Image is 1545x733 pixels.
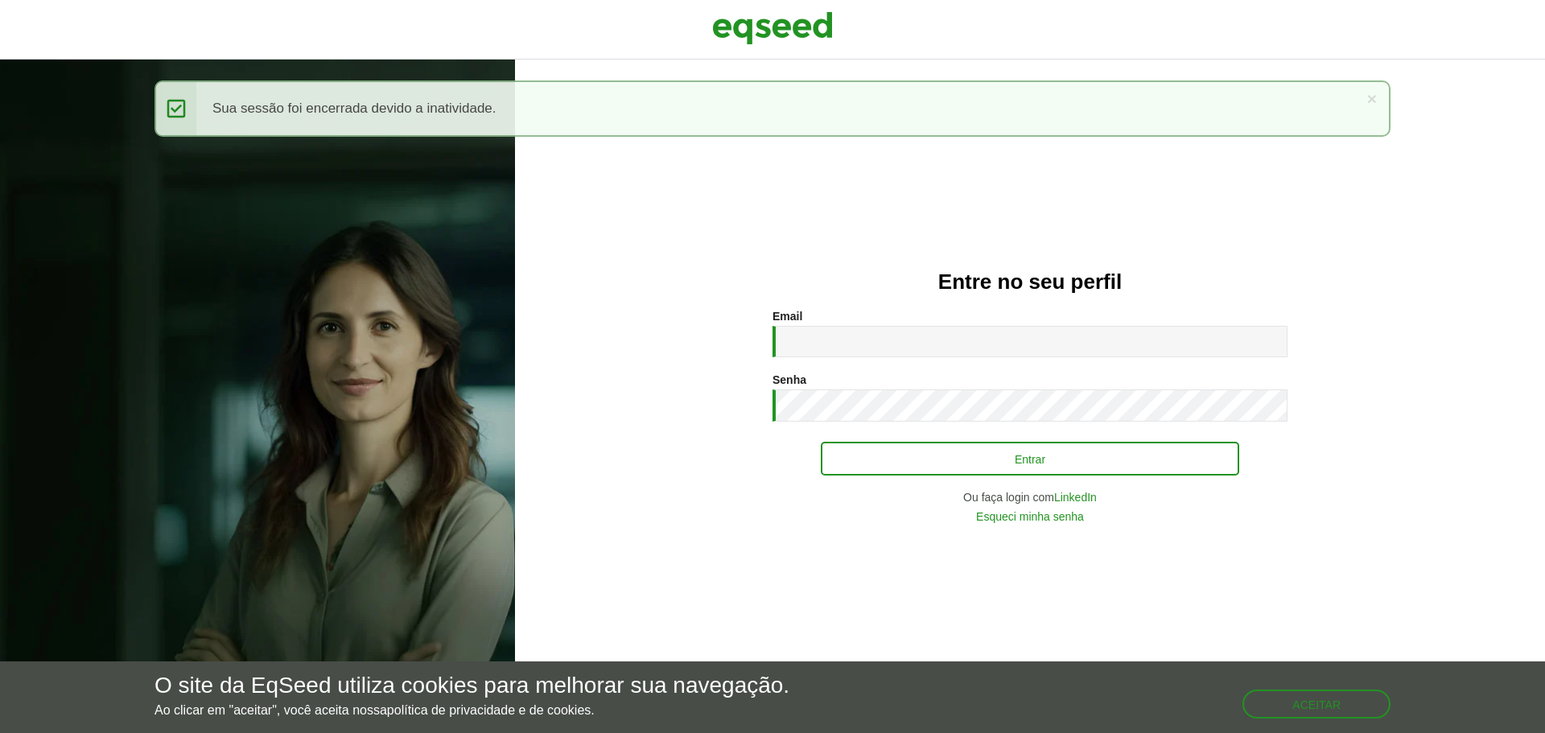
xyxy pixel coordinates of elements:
a: Esqueci minha senha [976,511,1084,522]
a: política de privacidade e de cookies [387,704,591,717]
div: Ou faça login com [772,492,1287,503]
label: Senha [772,374,806,385]
a: LinkedIn [1054,492,1097,503]
img: EqSeed Logo [712,8,833,48]
a: × [1367,90,1377,107]
h5: O site da EqSeed utiliza cookies para melhorar sua navegação. [154,673,789,698]
label: Email [772,311,802,322]
div: Sua sessão foi encerrada devido a inatividade. [154,80,1390,137]
button: Entrar [821,442,1239,476]
h2: Entre no seu perfil [547,270,1513,294]
p: Ao clicar em "aceitar", você aceita nossa . [154,702,789,718]
button: Aceitar [1242,690,1390,719]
